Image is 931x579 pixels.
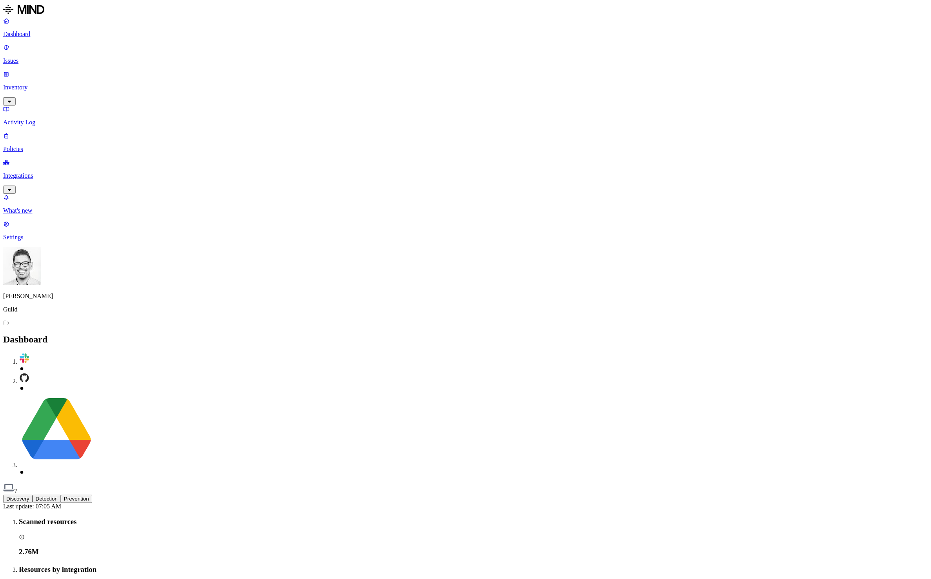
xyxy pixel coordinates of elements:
[3,132,928,153] a: Policies
[3,503,61,510] span: Last update: 07:05 AM
[3,482,14,493] img: endpoint.svg
[3,247,41,285] img: Michael Alegre
[3,207,928,214] p: What's new
[3,44,928,64] a: Issues
[3,334,928,345] h2: Dashboard
[61,495,92,503] button: Prevention
[3,172,928,179] p: Integrations
[19,372,30,383] img: github.svg
[3,71,928,104] a: Inventory
[3,146,928,153] p: Policies
[3,84,928,91] p: Inventory
[19,392,94,467] img: google-drive.svg
[3,234,928,241] p: Settings
[3,31,928,38] p: Dashboard
[3,17,928,38] a: Dashboard
[3,194,928,214] a: What's new
[19,548,928,556] h3: 2.76M
[3,3,928,17] a: MIND
[3,495,33,503] button: Discovery
[33,495,61,503] button: Detection
[19,565,928,574] h3: Resources by integration
[14,488,17,494] span: 7
[3,119,928,126] p: Activity Log
[3,57,928,64] p: Issues
[3,3,44,16] img: MIND
[3,159,928,193] a: Integrations
[3,220,928,241] a: Settings
[19,517,928,526] h3: Scanned resources
[3,106,928,126] a: Activity Log
[19,353,30,364] img: slack.svg
[3,306,928,313] p: Guild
